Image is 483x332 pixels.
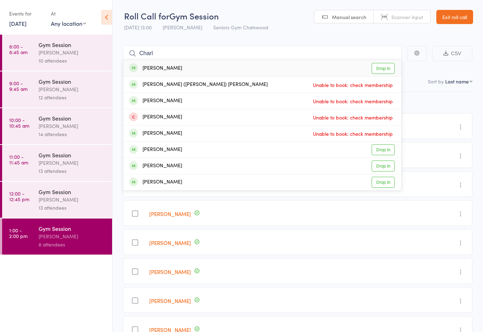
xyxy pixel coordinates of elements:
div: Gym Session [39,41,106,48]
span: [DATE] 13:00 [124,24,152,31]
span: Scanner input [391,13,423,21]
div: 13 attendees [39,204,106,212]
time: 1:00 - 2:00 pm [9,227,28,239]
a: Drop in [372,177,395,188]
button: CSV [432,46,472,61]
time: 9:00 - 9:45 am [9,80,28,92]
div: [PERSON_NAME] [39,48,106,57]
div: At [51,8,86,19]
div: Gym Session [39,151,106,159]
span: [PERSON_NAME] [163,24,202,31]
div: [PERSON_NAME] [39,159,106,167]
div: 10 attendees [39,57,106,65]
div: [PERSON_NAME] [39,232,106,240]
input: Search by name [123,45,402,62]
span: Roll Call for [124,10,169,22]
a: [PERSON_NAME] [149,239,191,246]
div: [PERSON_NAME] [129,162,182,170]
div: [PERSON_NAME] [129,97,182,105]
div: Last name [445,78,469,85]
div: [PERSON_NAME] [39,122,106,130]
div: [PERSON_NAME] [129,64,182,72]
div: Gym Session [39,188,106,196]
span: Unable to book: check membership [311,128,395,139]
a: [DATE] [9,19,27,27]
div: [PERSON_NAME] ([PERSON_NAME]) [PERSON_NAME] [129,81,268,89]
a: [PERSON_NAME] [149,268,191,275]
a: 1:00 -2:00 pmGym Session[PERSON_NAME]8 attendees [2,219,112,255]
div: [PERSON_NAME] [39,196,106,204]
a: Drop in [372,63,395,74]
div: Gym Session [39,114,106,122]
a: Drop in [372,144,395,155]
a: 9:00 -9:45 amGym Session[PERSON_NAME]12 attendees [2,71,112,107]
time: 12:00 - 12:45 pm [9,191,29,202]
time: 11:00 - 11:45 am [9,154,28,165]
div: [PERSON_NAME] [129,178,182,186]
a: Exit roll call [436,10,473,24]
a: Drop in [372,161,395,171]
a: 8:00 -8:45 amGym Session[PERSON_NAME]10 attendees [2,35,112,71]
time: 8:00 - 8:45 am [9,43,28,55]
div: Gym Session [39,225,106,232]
div: 12 attendees [39,93,106,101]
div: [PERSON_NAME] [129,129,182,138]
div: 8 attendees [39,240,106,249]
div: 13 attendees [39,167,106,175]
span: Seniors Gym Chatswood [213,24,268,31]
a: [PERSON_NAME] [149,210,191,217]
label: Sort by [428,78,444,85]
span: Manual search [332,13,366,21]
a: 10:00 -10:45 amGym Session[PERSON_NAME]14 attendees [2,108,112,144]
a: 11:00 -11:45 amGym Session[PERSON_NAME]13 attendees [2,145,112,181]
div: 14 attendees [39,130,106,138]
time: 10:00 - 10:45 am [9,117,29,128]
span: Gym Session [169,10,219,22]
span: Unable to book: check membership [311,112,395,123]
span: Unable to book: check membership [311,96,395,106]
div: [PERSON_NAME] [39,85,106,93]
span: Unable to book: check membership [311,80,395,90]
a: 12:00 -12:45 pmGym Session[PERSON_NAME]13 attendees [2,182,112,218]
div: Any location [51,19,86,27]
div: Events for [9,8,44,19]
div: [PERSON_NAME] [129,113,182,121]
div: Gym Session [39,77,106,85]
a: [PERSON_NAME] [149,297,191,304]
div: [PERSON_NAME] [129,146,182,154]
